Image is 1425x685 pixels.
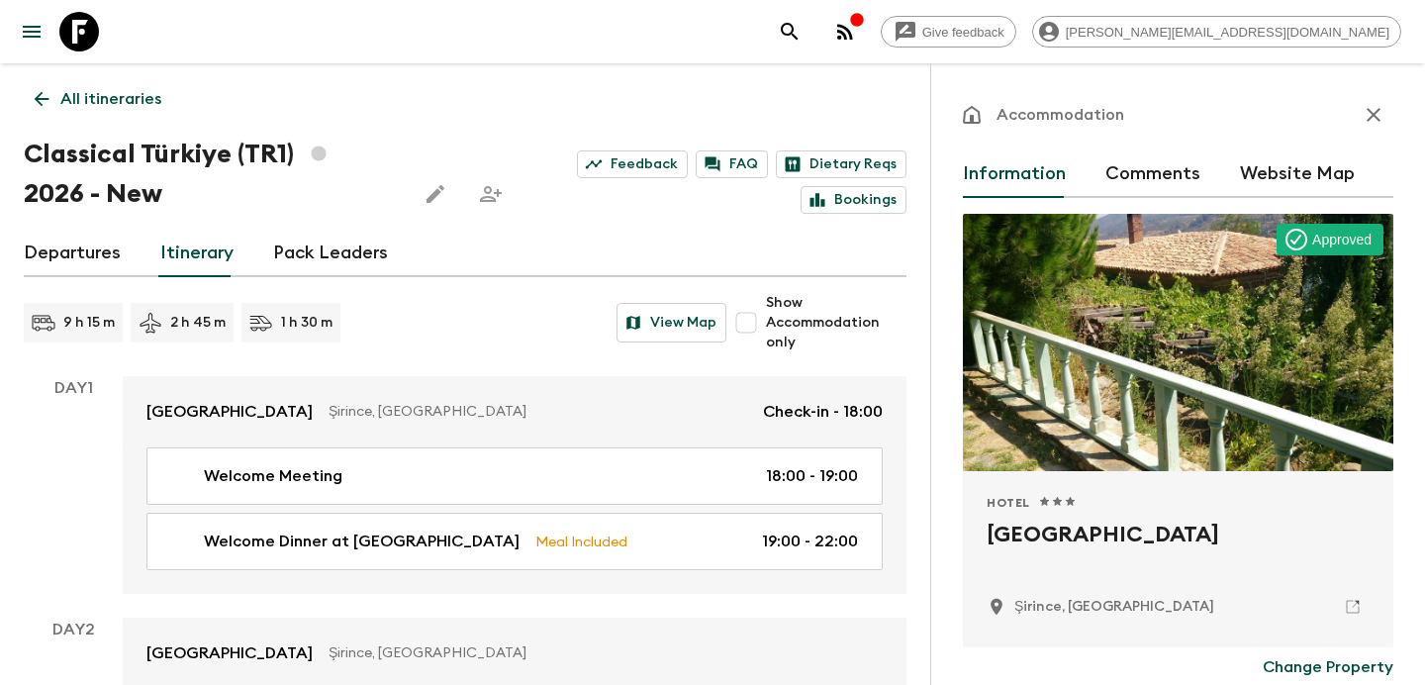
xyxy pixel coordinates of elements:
[770,12,809,51] button: search adventures
[146,447,883,505] a: Welcome Meeting18:00 - 19:00
[577,150,688,178] a: Feedback
[63,313,115,333] p: 9 h 15 m
[776,150,906,178] a: Dietary Reqs
[963,214,1393,471] div: Photo of Nisanyan Hotel
[766,293,906,352] span: Show Accommodation only
[204,464,342,488] p: Welcome Meeting
[204,530,520,553] p: Welcome Dinner at [GEOGRAPHIC_DATA]
[766,464,858,488] p: 18:00 - 19:00
[535,531,627,552] p: Meal Included
[146,641,313,665] p: [GEOGRAPHIC_DATA]
[146,513,883,570] a: Welcome Dinner at [GEOGRAPHIC_DATA]Meal Included19:00 - 22:00
[160,230,234,277] a: Itinerary
[281,313,332,333] p: 1 h 30 m
[963,150,1066,198] button: Information
[471,174,511,214] span: Share this itinerary
[881,16,1016,48] a: Give feedback
[24,618,123,641] p: Day 2
[762,530,858,553] p: 19:00 - 22:00
[763,400,883,424] p: Check-in - 18:00
[24,376,123,400] p: Day 1
[24,135,400,214] h1: Classical Türkiye (TR1) 2026 - New
[146,400,313,424] p: [GEOGRAPHIC_DATA]
[1263,655,1393,679] p: Change Property
[911,25,1015,40] span: Give feedback
[1105,150,1200,198] button: Comments
[617,303,726,342] button: View Map
[801,186,906,214] a: Bookings
[12,12,51,51] button: menu
[24,79,172,119] a: All itineraries
[1055,25,1400,40] span: [PERSON_NAME][EMAIL_ADDRESS][DOMAIN_NAME]
[416,174,455,214] button: Edit this itinerary
[1240,150,1355,198] button: Website Map
[273,230,388,277] a: Pack Leaders
[329,643,867,663] p: Şirince, [GEOGRAPHIC_DATA]
[60,87,161,111] p: All itineraries
[1312,230,1372,249] p: Approved
[329,402,747,422] p: Şirince, [GEOGRAPHIC_DATA]
[987,495,1030,511] span: Hotel
[24,230,121,277] a: Departures
[170,313,226,333] p: 2 h 45 m
[696,150,768,178] a: FAQ
[1014,597,1214,617] p: Şirince, Turkey
[123,376,906,447] a: [GEOGRAPHIC_DATA]Şirince, [GEOGRAPHIC_DATA]Check-in - 18:00
[997,103,1124,127] p: Accommodation
[1032,16,1401,48] div: [PERSON_NAME][EMAIL_ADDRESS][DOMAIN_NAME]
[987,519,1370,582] h2: [GEOGRAPHIC_DATA]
